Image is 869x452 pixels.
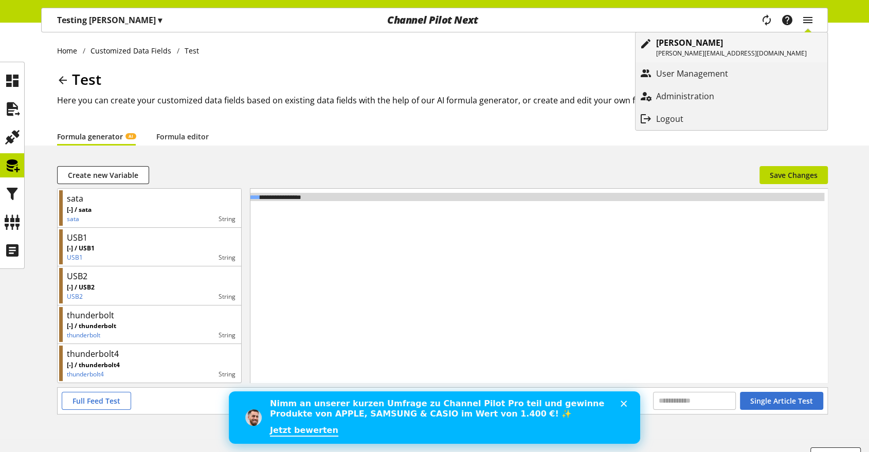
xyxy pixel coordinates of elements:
div: thunderbolt [67,309,114,321]
p: [-] / thunderbolt4 [67,360,120,370]
span: AI [129,133,133,139]
span: ▾ [158,14,162,26]
a: User Management [636,64,827,83]
span: Test [72,69,101,89]
span: Full Feed Test [73,395,120,406]
p: Logout [656,113,704,125]
button: Full Feed Test [62,392,131,410]
a: Home [57,45,83,56]
nav: main navigation [41,8,828,32]
p: thunderbolt [67,331,116,340]
button: Save Changes [759,166,828,184]
p: [-] / sata [67,205,92,214]
p: [-] / USB2 [67,283,95,292]
h2: Here you can create your customized data fields based on existing data fields with the help of ou... [57,94,828,106]
p: [-] / thunderbolt [67,321,116,331]
div: string [120,370,236,379]
div: thunderbolt4 [67,348,119,360]
div: sata [67,192,83,205]
p: Testing [PERSON_NAME] [57,14,162,26]
span: Create new Variable [68,170,138,180]
button: Single Article Test [740,392,823,410]
p: USB1 [67,253,95,262]
div: string [95,253,236,262]
div: USB2 [67,270,87,282]
p: USB2 [67,292,95,301]
p: Administration [656,90,735,102]
a: Formula editor [156,131,209,142]
div: string [95,292,236,301]
a: Formula generatorAI [57,131,136,142]
span: Save Changes [770,170,818,180]
span: Single Article Test [750,395,813,406]
div: string [92,214,236,224]
p: [PERSON_NAME][EMAIL_ADDRESS][DOMAIN_NAME] [656,49,807,58]
a: [PERSON_NAME][PERSON_NAME][EMAIL_ADDRESS][DOMAIN_NAME] [636,32,827,62]
p: thunderbolt4 [67,370,120,379]
div: string [116,331,236,340]
p: sata [67,214,92,224]
p: User Management [656,67,749,80]
b: [PERSON_NAME] [656,37,723,48]
a: Administration [636,87,827,105]
iframe: Intercom live chat banner [229,391,640,444]
a: Customized Data Fields [85,45,177,56]
button: Create new Variable [57,166,149,184]
p: [-] / USB1 [67,244,95,253]
div: USB1 [67,231,87,244]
